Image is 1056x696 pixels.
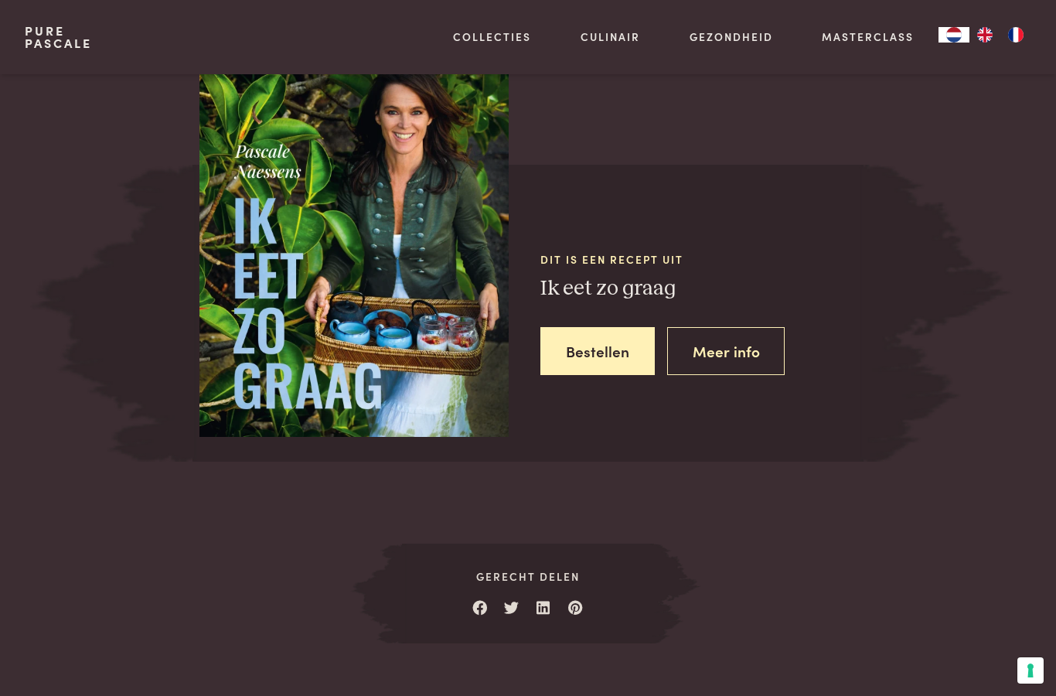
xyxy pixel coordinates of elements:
[1000,27,1031,43] a: FR
[938,27,969,43] div: Language
[581,29,640,45] a: Culinair
[1017,657,1044,684] button: Uw voorkeuren voor toestemming voor trackingtechnologieën
[25,25,92,49] a: PurePascale
[969,27,1000,43] a: EN
[822,29,914,45] a: Masterclass
[938,27,969,43] a: NL
[938,27,1031,43] aside: Language selected: Nederlands
[969,27,1031,43] ul: Language list
[540,327,655,376] a: Bestellen
[540,275,864,302] h3: Ik eet zo graag
[667,327,785,376] a: Meer info
[540,251,864,268] span: Dit is een recept uit
[690,29,773,45] a: Gezondheid
[453,29,531,45] a: Collecties
[402,568,654,585] span: Gerecht delen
